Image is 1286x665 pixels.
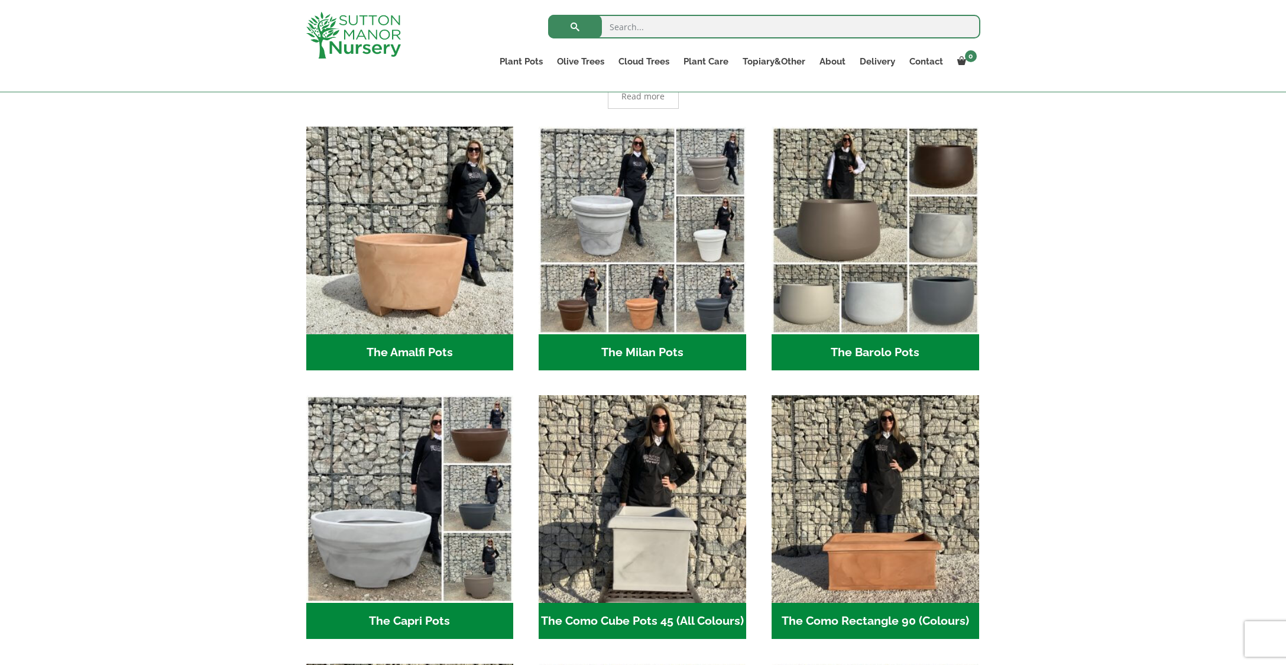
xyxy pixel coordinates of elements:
a: 0 [950,53,980,70]
img: The Amalfi Pots [306,127,514,334]
a: Olive Trees [550,53,611,70]
a: Visit product category The Amalfi Pots [306,127,514,370]
a: Plant Pots [493,53,550,70]
a: Visit product category The Milan Pots [539,127,746,370]
a: Visit product category The Como Cube Pots 45 (All Colours) [539,395,746,639]
span: Read more [621,92,665,101]
a: About [812,53,853,70]
a: Plant Care [676,53,736,70]
a: Contact [902,53,950,70]
img: The Como Rectangle 90 (Colours) [772,395,979,603]
img: The Capri Pots [306,395,514,603]
a: Visit product category The Barolo Pots [772,127,979,370]
span: 0 [965,50,977,62]
img: logo [306,12,401,59]
a: Visit product category The Capri Pots [306,395,514,639]
a: Cloud Trees [611,53,676,70]
h2: The Como Rectangle 90 (Colours) [772,603,979,640]
h2: The Amalfi Pots [306,334,514,371]
h2: The Milan Pots [539,334,746,371]
h2: The Como Cube Pots 45 (All Colours) [539,603,746,640]
a: Delivery [853,53,902,70]
a: Visit product category The Como Rectangle 90 (Colours) [772,395,979,639]
img: The Barolo Pots [772,127,979,334]
h2: The Capri Pots [306,603,514,640]
a: Topiary&Other [736,53,812,70]
h2: The Barolo Pots [772,334,979,371]
img: The Milan Pots [539,127,746,334]
img: The Como Cube Pots 45 (All Colours) [539,395,746,603]
input: Search... [548,15,980,38]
